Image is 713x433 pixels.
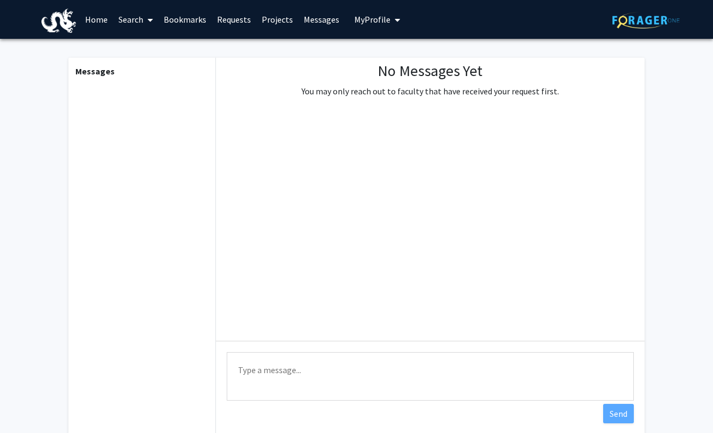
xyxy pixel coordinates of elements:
h1: No Messages Yet [302,62,559,80]
b: Messages [75,66,115,77]
a: Messages [298,1,345,38]
iframe: Chat [8,384,46,425]
button: Send [603,404,634,423]
img: ForagerOne Logo [612,12,680,29]
a: Projects [256,1,298,38]
a: Home [80,1,113,38]
a: Search [113,1,158,38]
span: My Profile [354,14,390,25]
img: Drexel University Logo [41,9,76,33]
textarea: Message [227,352,634,401]
p: You may only reach out to faculty that have received your request first. [302,85,559,98]
a: Requests [212,1,256,38]
a: Bookmarks [158,1,212,38]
